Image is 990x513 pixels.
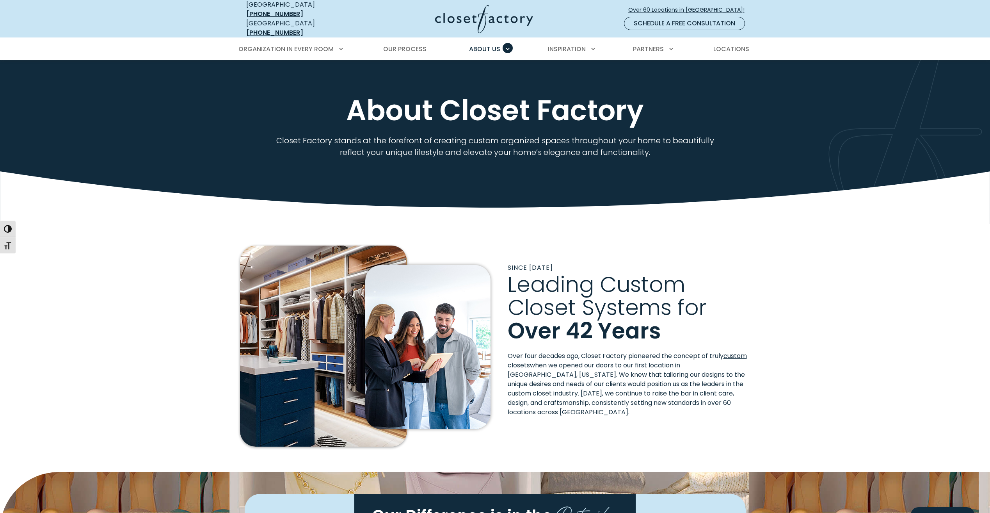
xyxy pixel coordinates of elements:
[633,45,664,53] span: Partners
[238,45,334,53] span: Organization in Every Room
[435,5,533,33] img: Closet Factory Logo
[548,45,586,53] span: Inspiration
[508,351,750,417] p: Over four decades ago, Closet Factory pioneered the concept of truly when we opened our doors to ...
[508,263,750,273] p: Since [DATE]
[628,6,751,14] span: Over 60 Locations in [GEOGRAPHIC_DATA]!
[508,269,685,300] span: Leading Custom
[365,265,491,429] img: Closet Factory designer and homeowners
[233,38,757,60] nav: Primary Menu
[508,351,747,370] a: custom closets
[713,45,749,53] span: Locations
[245,96,746,125] h1: About Closet Factory
[508,315,661,346] span: Over 42 Years
[246,28,303,37] a: [PHONE_NUMBER]
[266,135,724,158] p: Closet Factory stands at the forefront of creating custom organized spaces throughout your home t...
[469,45,500,53] span: About Us
[628,3,751,17] a: Over 60 Locations in [GEOGRAPHIC_DATA]!
[508,292,707,323] span: Closet Systems for
[240,246,407,447] img: Walk in closet with custom shelves and island
[246,9,303,18] a: [PHONE_NUMBER]
[246,19,359,37] div: [GEOGRAPHIC_DATA]
[383,45,427,53] span: Our Process
[624,17,745,30] a: Schedule a Free Consultation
